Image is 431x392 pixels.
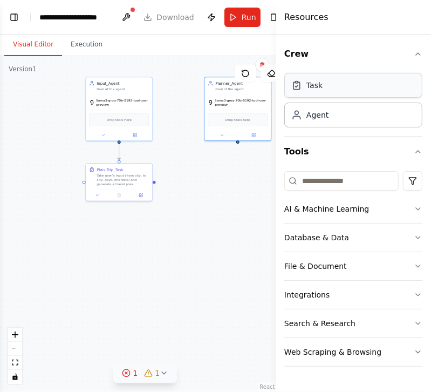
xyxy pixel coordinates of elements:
button: Execution [62,33,111,56]
nav: breadcrumb [39,12,109,23]
div: Plan_Trip_TaskTake user’s input (from city, to city, days, interests) and generate a travel plan. [85,163,153,201]
button: fit view [8,356,22,370]
div: Plan_Trip_Task [97,167,124,172]
button: Open in side panel [132,192,150,199]
h4: Resources [284,11,329,24]
div: React Flow controls [8,328,22,384]
g: Edge from b3c02a66-b621-4931-8fbf-515af80e3be9 to b4556932-a3b9-47d7-ad16-f039bb8d71ac [117,143,122,160]
button: toggle interactivity [8,370,22,384]
div: Take user’s input (from city, to city, days, interests) and generate a travel plan. [97,173,149,186]
span: 1 [133,368,138,379]
div: Database & Data [284,232,349,243]
div: Planner_Agent [215,80,268,86]
span: llama3-groq-70b-8192-tool-use-preview [96,98,149,107]
button: Show left sidebar [6,10,22,25]
div: Goal of the agent [215,87,268,91]
div: Integrations [284,289,330,300]
div: Input_AgentGoal of the agentllama3-groq-70b-8192-tool-use-previewDrop tools here [85,77,153,141]
div: Web Scraping & Browsing [284,347,381,357]
div: Input_Agent [97,80,149,86]
span: llama3-groq-70b-8192-tool-use-preview [215,98,268,107]
div: Crew [284,69,422,136]
button: No output available [108,192,131,199]
span: Drop tools here [225,117,250,123]
button: Hide right sidebar [267,10,282,25]
div: Search & Research [284,318,355,329]
button: Crew [284,39,422,69]
button: Database & Data [284,224,422,252]
span: 1 [155,368,160,379]
button: Open in side panel [238,132,269,138]
span: Run [242,12,256,23]
div: Planner_AgentGoal of the agentllama3-groq-70b-8192-tool-use-previewDrop tools here [204,77,271,141]
button: Delete node [255,58,269,72]
div: Tools [284,167,422,375]
button: Integrations [284,281,422,309]
button: Visual Editor [4,33,62,56]
button: Open in side panel [120,132,150,138]
div: Goal of the agent [97,87,149,91]
button: zoom in [8,328,22,342]
button: Tools [284,137,422,167]
button: AI & Machine Learning [284,195,422,223]
span: Drop tools here [107,117,132,123]
button: 11 [113,363,177,383]
button: Run [224,8,261,27]
a: React Flow attribution [259,384,289,390]
button: File & Document [284,252,422,280]
div: Version 1 [9,65,37,73]
div: Agent [306,110,329,120]
div: File & Document [284,261,347,272]
div: AI & Machine Learning [284,204,369,214]
div: Task [306,80,323,91]
button: Search & Research [284,309,422,337]
button: Web Scraping & Browsing [284,338,422,366]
